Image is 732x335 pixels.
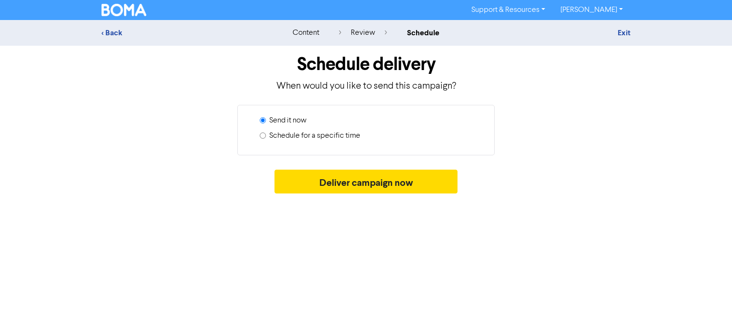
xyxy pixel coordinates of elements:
label: Send it now [269,115,306,126]
a: Support & Resources [464,2,553,18]
label: Schedule for a specific time [269,130,360,142]
iframe: Chat Widget [684,289,732,335]
p: When would you like to send this campaign? [102,79,630,93]
div: review [339,27,387,39]
a: [PERSON_NAME] [553,2,630,18]
button: Deliver campaign now [274,170,458,193]
div: < Back [102,27,268,39]
img: BOMA Logo [102,4,146,16]
a: Exit [618,28,630,38]
h1: Schedule delivery [102,53,630,75]
div: content [293,27,319,39]
div: schedule [407,27,439,39]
